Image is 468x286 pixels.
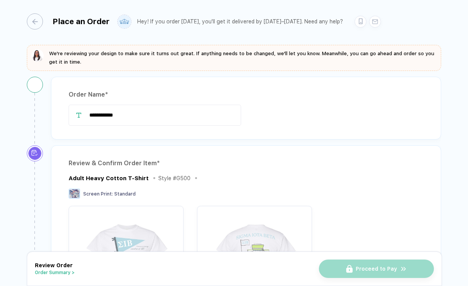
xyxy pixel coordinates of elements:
span: We're reviewing your design to make sure it turns out great. If anything needs to be changed, we'... [49,51,434,65]
img: Screen Print [69,189,80,199]
button: Order Summary > [35,270,75,275]
div: Order Name [69,89,424,101]
span: Screen Print : [83,191,113,197]
div: Review & Confirm Order Item [69,157,424,169]
span: Standard [114,191,136,197]
div: Hey! If you order [DATE], you'll get it delivered by [DATE]–[DATE]. Need any help? [137,18,343,25]
button: We're reviewing your design to make sure it turns out great. If anything needs to be changed, we'... [31,49,437,66]
img: sophie [31,49,44,62]
div: Style # G500 [158,175,190,181]
div: Place an Order [53,17,110,26]
span: Review Order [35,262,73,268]
div: Adult Heavy Cotton T-Shirt [69,175,149,182]
img: user profile [118,15,131,28]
